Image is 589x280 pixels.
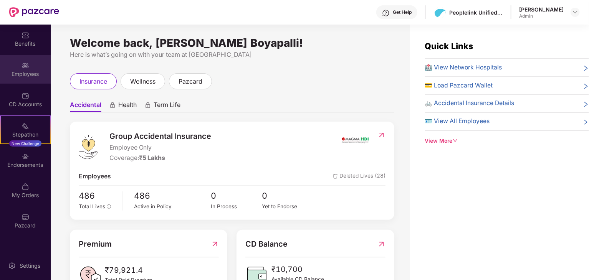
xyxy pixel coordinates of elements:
span: Quick Links [425,41,473,51]
span: Deleted Lives (28) [333,172,385,181]
span: right [583,118,589,126]
span: Accidental [70,101,101,112]
div: animation [144,102,151,109]
span: 486 [134,189,211,203]
span: Premium [79,238,112,250]
span: Employees [79,172,111,181]
div: Peoplelink Unified Communications Private Ltd [449,9,503,16]
span: 0 [211,189,262,203]
div: Stepathon [1,131,50,138]
span: right [583,100,589,108]
span: Total Lives [79,203,105,209]
img: logo [79,135,98,159]
img: svg+xml;base64,PHN2ZyBpZD0iQ0RfQWNjb3VudHMiIGRhdGEtbmFtZT0iQ0QgQWNjb3VudHMiIHhtbG5zPSJodHRwOi8vd3... [22,92,29,100]
span: Health [118,101,137,112]
img: svg+xml;base64,PHN2ZyBpZD0iSGVscC0zMngzMiIgeG1sbnM9Imh0dHA6Ly93d3cudzMub3JnLzIwMDAvc3ZnIiB3aWR0aD... [382,9,390,17]
span: ₹79,921.4 [105,264,153,276]
img: deleteIcon [333,174,338,179]
img: download.png [435,7,446,18]
div: New Challenge [9,140,41,147]
span: right [583,64,589,72]
img: RedirectIcon [377,131,385,139]
img: svg+xml;base64,PHN2ZyBpZD0iUGF6Y2FyZCIgeG1sbnM9Imh0dHA6Ly93d3cudzMub3JnLzIwMDAvc3ZnIiB3aWR0aD0iMj... [22,213,29,221]
img: RedirectIcon [211,238,219,250]
span: 0 [262,189,313,203]
span: CD Balance [245,238,288,250]
img: svg+xml;base64,PHN2ZyB4bWxucz0iaHR0cDovL3d3dy53My5vcmcvMjAwMC9zdmciIHdpZHRoPSIyMSIgaGVpZ2h0PSIyMC... [22,122,29,130]
span: ₹10,700 [271,264,324,275]
span: wellness [130,77,156,86]
span: 486 [79,189,117,203]
img: New Pazcare Logo [9,7,59,17]
div: Settings [17,262,43,270]
div: View More [425,137,589,145]
img: insurerIcon [341,130,370,150]
div: Coverage: [109,153,212,163]
img: svg+xml;base64,PHN2ZyBpZD0iU2V0dGluZy0yMHgyMCIgeG1sbnM9Imh0dHA6Ly93d3cudzMub3JnLzIwMDAvc3ZnIiB3aW... [8,262,16,270]
img: svg+xml;base64,PHN2ZyBpZD0iRW5kb3JzZW1lbnRzIiB4bWxucz0iaHR0cDovL3d3dy53My5vcmcvMjAwMC9zdmciIHdpZH... [22,153,29,160]
span: 💳 Load Pazcard Wallet [425,81,493,91]
div: Active in Policy [134,203,211,211]
div: Yet to Endorse [262,203,313,211]
span: 🏥 View Network Hospitals [425,63,502,72]
img: svg+xml;base64,PHN2ZyBpZD0iQmVuZWZpdHMiIHhtbG5zPSJodHRwOi8vd3d3LnczLm9yZy8yMDAwL3N2ZyIgd2lkdGg9Ij... [22,31,29,39]
div: Admin [519,13,564,19]
div: animation [109,102,116,109]
span: Group Accidental Insurance [109,130,212,142]
div: Welcome back, [PERSON_NAME] Boyapalli! [70,40,394,46]
span: right [583,82,589,91]
span: down [453,138,458,143]
div: [PERSON_NAME] [519,6,564,13]
span: info-circle [107,204,111,209]
span: ₹5 Lakhs [139,154,165,161]
img: RedirectIcon [377,238,385,250]
span: 🪪 View All Employees [425,117,490,126]
span: insurance [79,77,107,86]
div: Here is what’s going on with your team at [GEOGRAPHIC_DATA] [70,50,394,59]
span: 🚲 Accidental Insurance Details [425,99,515,108]
span: Employee Only [109,143,212,153]
img: svg+xml;base64,PHN2ZyBpZD0iTXlfT3JkZXJzIiBkYXRhLW5hbWU9Ik15IE9yZGVycyIgeG1sbnM9Imh0dHA6Ly93d3cudz... [22,183,29,191]
span: Term Life [154,101,180,112]
img: svg+xml;base64,PHN2ZyBpZD0iRHJvcGRvd24tMzJ4MzIiIHhtbG5zPSJodHRwOi8vd3d3LnczLm9yZy8yMDAwL3N2ZyIgd2... [572,9,578,15]
div: In Process [211,203,262,211]
img: svg+xml;base64,PHN2ZyBpZD0iRW1wbG95ZWVzIiB4bWxucz0iaHR0cDovL3d3dy53My5vcmcvMjAwMC9zdmciIHdpZHRoPS... [22,62,29,69]
span: pazcard [179,77,202,86]
div: Get Help [393,9,412,15]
